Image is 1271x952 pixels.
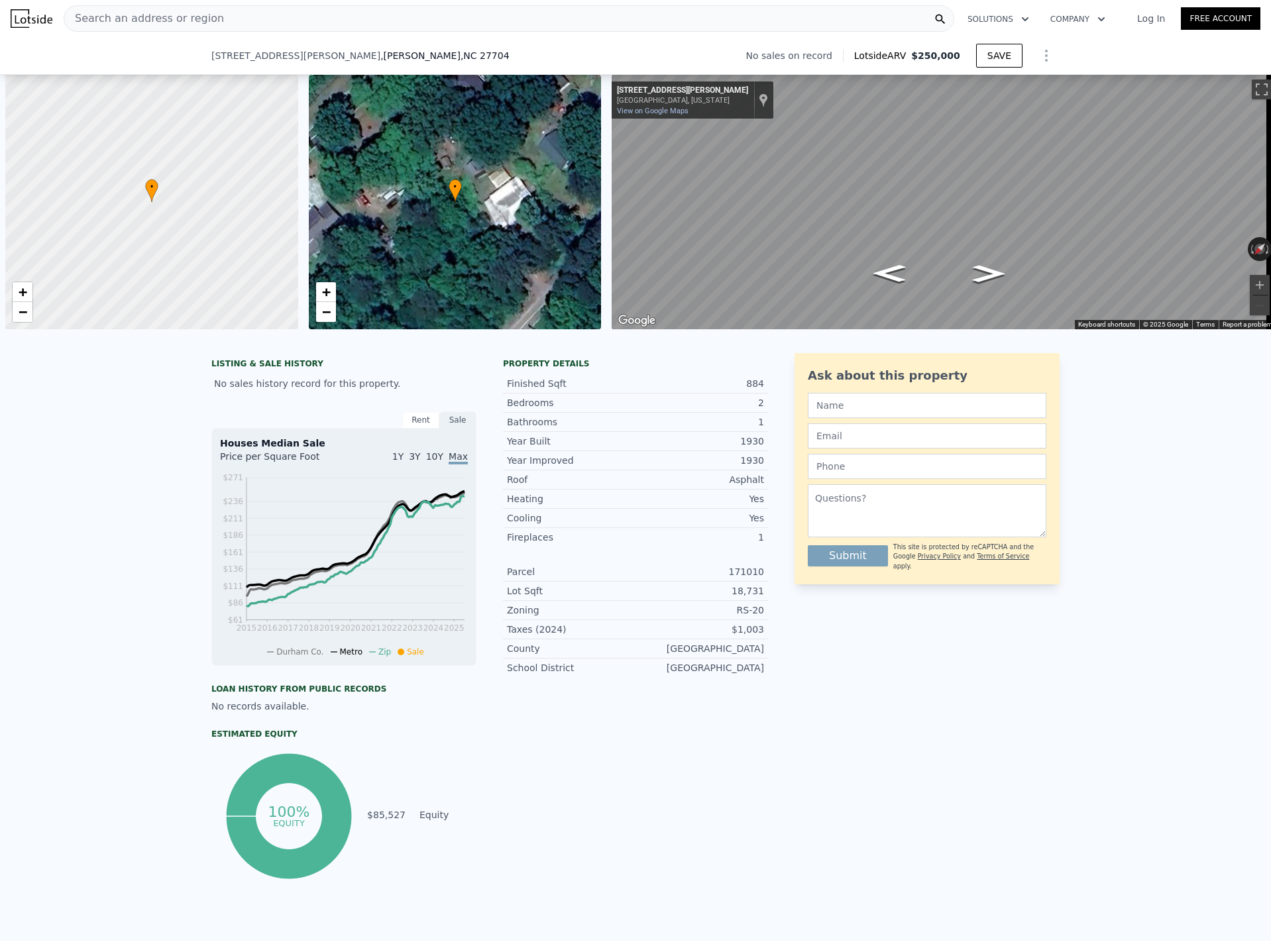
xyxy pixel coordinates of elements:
[635,454,764,467] div: 1930
[223,548,243,557] tspan: $161
[635,415,764,429] div: 1
[507,492,635,505] div: Heating
[340,647,362,657] span: Metro
[13,282,32,302] a: Zoom in
[507,415,635,429] div: Bathrooms
[417,808,476,822] td: Equity
[507,642,635,655] div: County
[635,473,764,486] div: Asphalt
[449,451,468,464] span: Max
[211,372,476,396] div: No sales history record for this property.
[19,284,27,300] span: +
[321,284,330,300] span: +
[378,647,391,657] span: Zip
[145,181,158,193] span: •
[361,623,382,633] tspan: 2021
[507,531,635,544] div: Fireplaces
[507,661,635,674] div: School District
[635,661,764,674] div: [GEOGRAPHIC_DATA]
[918,553,961,560] a: Privacy Policy
[228,615,243,625] tspan: $61
[1250,295,1270,315] button: Zoom out
[746,49,843,62] div: No sales on record
[507,604,635,617] div: Zoning
[854,49,911,62] span: Lotside ARV
[340,623,360,633] tspan: 2020
[635,377,764,390] div: 884
[507,623,635,636] div: Taxes (2024)
[635,435,764,448] div: 1930
[507,377,635,390] div: Finished Sqft
[316,302,336,322] a: Zoom out
[1181,7,1260,30] a: Free Account
[423,623,444,633] tspan: 2024
[13,302,32,322] a: Zoom out
[1196,321,1215,328] a: Terms
[407,647,424,657] span: Sale
[617,85,748,96] div: [STREET_ADDRESS][PERSON_NAME]
[461,50,510,61] span: , NC 27704
[220,437,468,450] div: Houses Median Sale
[808,423,1046,449] input: Email
[808,545,888,566] button: Submit
[366,808,406,822] td: $85,527
[257,623,278,633] tspan: 2016
[409,451,420,462] span: 3Y
[273,818,305,827] tspan: equity
[808,454,1046,479] input: Phone
[1248,237,1255,261] button: Rotate counterclockwise
[439,411,476,429] div: Sale
[223,531,243,540] tspan: $186
[635,584,764,598] div: 18,731
[615,312,659,329] img: Google
[507,473,635,486] div: Roof
[893,543,1046,571] div: This site is protected by reCAPTCHA and the Google and apply.
[976,44,1022,68] button: SAVE
[228,598,243,608] tspan: $86
[617,107,689,115] a: View on Google Maps
[449,179,462,202] div: •
[635,531,764,544] div: 1
[1078,320,1135,329] button: Keyboard shortcuts
[615,312,659,329] a: Open this area in Google Maps (opens a new window)
[808,393,1046,418] input: Name
[380,49,509,62] span: , [PERSON_NAME]
[444,623,465,633] tspan: 2025
[957,7,1040,31] button: Solutions
[223,564,243,574] tspan: $136
[507,435,635,448] div: Year Built
[635,623,764,636] div: $1,003
[1250,275,1270,295] button: Zoom in
[223,497,243,506] tspan: $236
[211,729,476,739] div: Estimated Equity
[507,396,635,409] div: Bedrooms
[911,50,960,61] span: $250,000
[635,511,764,525] div: Yes
[223,582,243,591] tspan: $111
[211,700,476,713] div: No records available.
[237,623,257,633] tspan: 2015
[392,451,404,462] span: 1Y
[1121,12,1181,25] a: Log In
[959,261,1019,286] path: Go Southwest, E Geer St
[1033,42,1060,69] button: Show Options
[223,473,243,482] tspan: $271
[211,49,380,62] span: [STREET_ADDRESS][PERSON_NAME]
[268,804,310,820] tspan: 100%
[1143,321,1188,328] span: © 2025 Google
[220,450,344,471] div: Price per Square Foot
[19,303,27,320] span: −
[635,492,764,505] div: Yes
[449,181,462,193] span: •
[321,303,330,320] span: −
[223,514,243,523] tspan: $211
[635,604,764,617] div: RS-20
[507,565,635,578] div: Parcel
[808,366,1046,385] div: Ask about this property
[635,642,764,655] div: [GEOGRAPHIC_DATA]
[635,565,764,578] div: 171010
[145,179,158,202] div: •
[402,623,423,633] tspan: 2023
[402,411,439,429] div: Rent
[211,358,476,372] div: LISTING & SALE HISTORY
